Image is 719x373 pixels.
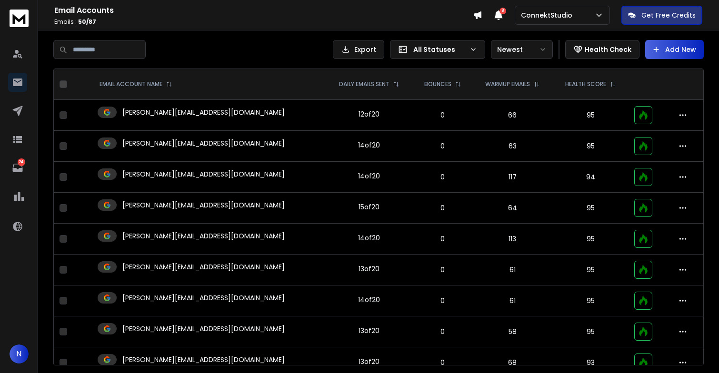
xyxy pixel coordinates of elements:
[358,140,380,150] div: 14 of 20
[8,158,27,177] a: 24
[472,316,553,347] td: 58
[553,316,629,347] td: 95
[521,10,576,20] p: ConnektStudio
[418,141,467,151] p: 0
[54,5,473,16] h1: Email Accounts
[418,110,467,120] p: 0
[358,233,380,243] div: 14 of 20
[10,344,29,363] button: N
[485,80,530,88] p: WARMUP EMAILS
[424,80,451,88] p: BOUNCES
[359,202,379,212] div: 15 of 20
[359,109,379,119] div: 12 of 20
[122,262,285,272] p: [PERSON_NAME][EMAIL_ADDRESS][DOMAIN_NAME]
[418,172,467,182] p: 0
[358,295,380,304] div: 14 of 20
[122,293,285,303] p: [PERSON_NAME][EMAIL_ADDRESS][DOMAIN_NAME]
[553,285,629,316] td: 95
[418,203,467,213] p: 0
[122,169,285,179] p: [PERSON_NAME][EMAIL_ADDRESS][DOMAIN_NAME]
[18,158,25,166] p: 24
[359,264,379,274] div: 13 of 20
[122,231,285,241] p: [PERSON_NAME][EMAIL_ADDRESS][DOMAIN_NAME]
[645,40,704,59] button: Add New
[359,357,379,366] div: 13 of 20
[100,80,172,88] div: EMAIL ACCOUNT NAME
[641,10,696,20] p: Get Free Credits
[339,80,389,88] p: DAILY EMAILS SENT
[472,100,553,131] td: 66
[472,224,553,255] td: 113
[413,45,466,54] p: All Statuses
[472,162,553,193] td: 117
[553,193,629,224] td: 95
[472,193,553,224] td: 64
[553,255,629,285] td: 95
[122,108,285,117] p: [PERSON_NAME][EMAIL_ADDRESS][DOMAIN_NAME]
[491,40,553,59] button: Newest
[122,355,285,364] p: [PERSON_NAME][EMAIL_ADDRESS][DOMAIN_NAME]
[418,296,467,305] p: 0
[472,131,553,162] td: 63
[78,18,96,26] span: 50 / 87
[359,326,379,335] div: 13 of 20
[418,265,467,275] p: 0
[54,18,473,26] p: Emails :
[472,255,553,285] td: 61
[418,327,467,336] p: 0
[553,224,629,255] td: 95
[10,10,29,27] img: logo
[553,162,629,193] td: 94
[418,358,467,367] p: 0
[565,40,639,59] button: Health Check
[122,324,285,334] p: [PERSON_NAME][EMAIL_ADDRESS][DOMAIN_NAME]
[122,138,285,148] p: [PERSON_NAME][EMAIL_ADDRESS][DOMAIN_NAME]
[621,6,702,25] button: Get Free Credits
[499,8,506,14] span: 8
[565,80,606,88] p: HEALTH SCORE
[333,40,384,59] button: Export
[358,171,380,181] div: 14 of 20
[418,234,467,244] p: 0
[472,285,553,316] td: 61
[585,45,631,54] p: Health Check
[553,100,629,131] td: 95
[122,200,285,210] p: [PERSON_NAME][EMAIL_ADDRESS][DOMAIN_NAME]
[553,131,629,162] td: 95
